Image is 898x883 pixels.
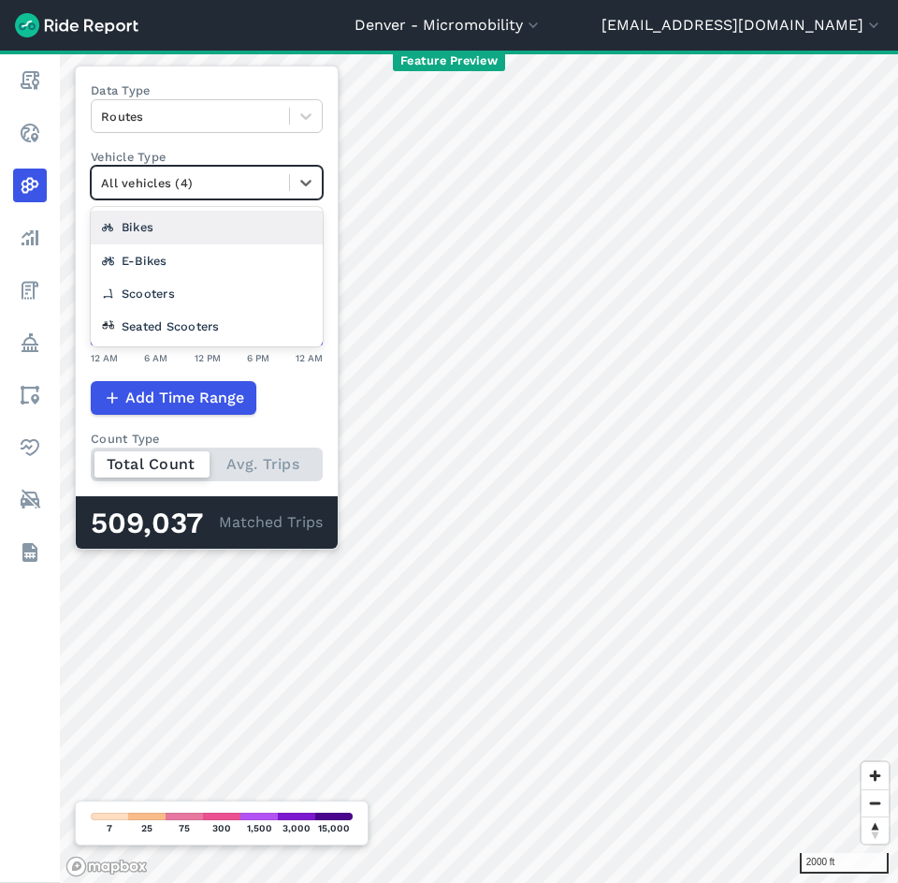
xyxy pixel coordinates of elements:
div: 12 AM [296,349,323,366]
a: ModeShift [13,483,47,517]
div: Bikes [91,211,323,243]
div: 2000 ft [800,853,889,874]
button: Add Time Range [91,381,256,415]
a: Mapbox logo [65,856,148,877]
span: Feature Preview [393,52,505,71]
div: Seated Scooters [91,310,323,343]
img: Ride Report [15,13,138,37]
button: Reset bearing to north [862,817,889,844]
div: Scooters [91,277,323,310]
a: Policy [13,326,47,360]
a: Areas [13,378,47,412]
a: Datasets [13,536,47,569]
canvas: Map [60,51,898,883]
span: Add Time Range [125,387,244,409]
div: 509,037 [91,511,219,536]
a: Health [13,431,47,464]
div: Count Type [91,430,323,448]
div: 12 PM [195,349,221,366]
a: Fees [13,273,47,307]
div: 6 AM [144,349,167,366]
a: Report [13,64,47,97]
a: Realtime [13,116,47,150]
button: [EMAIL_ADDRESS][DOMAIN_NAME] [601,14,883,37]
button: Denver - Micromobility [355,14,543,37]
label: Data Type [91,81,323,99]
button: Zoom in [862,762,889,789]
a: Heatmaps [13,169,47,202]
button: Zoom out [862,789,889,817]
div: Matched Trips [76,496,338,549]
div: E-Bikes [91,244,323,277]
div: 12 AM [91,349,118,366]
a: Analyze [13,221,47,255]
label: Vehicle Type [91,148,323,166]
div: 6 PM [247,349,269,366]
